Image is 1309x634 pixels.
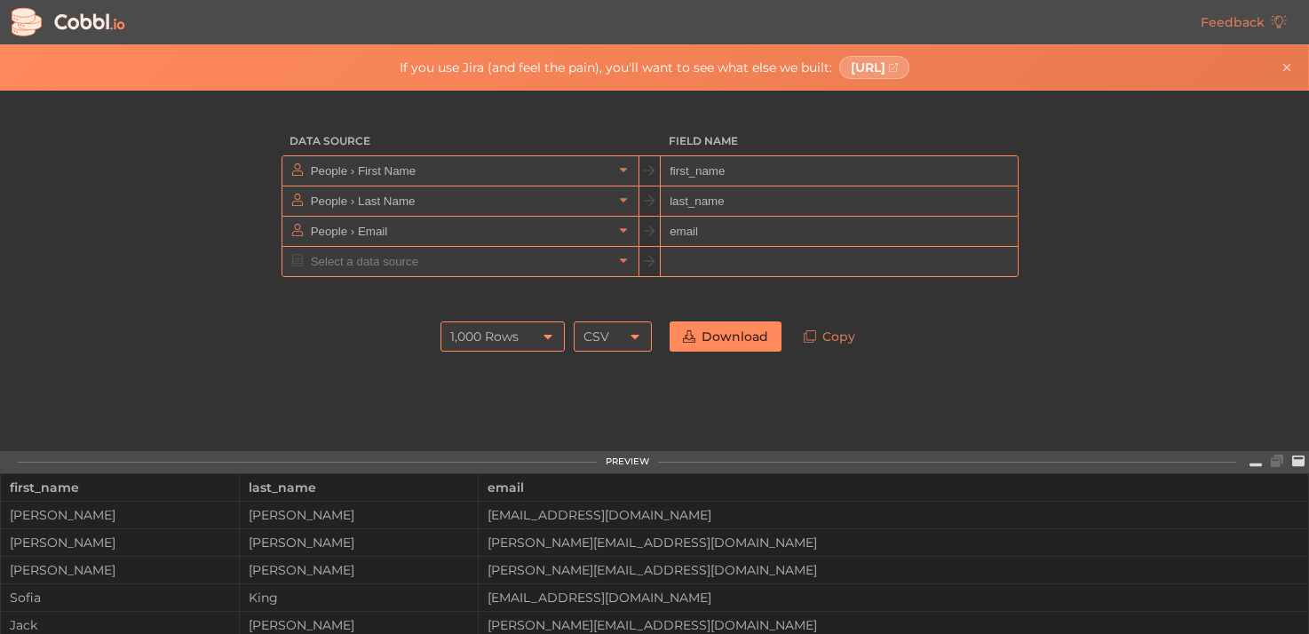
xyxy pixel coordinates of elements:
span: If you use Jira (and feel the pain), you'll want to see what else we built: [400,60,832,75]
div: Jack [1,618,239,632]
span: [URL] [851,60,885,75]
a: Download [670,321,781,352]
a: Feedback [1187,7,1300,37]
div: [PERSON_NAME] [240,563,478,577]
a: Copy [790,321,869,352]
div: King [240,590,478,605]
div: [PERSON_NAME][EMAIL_ADDRESS][DOMAIN_NAME] [479,535,1309,550]
h3: Data Source [282,126,639,156]
div: [PERSON_NAME] [240,618,478,632]
div: [EMAIL_ADDRESS][DOMAIN_NAME] [479,508,1309,522]
div: email [488,474,1300,501]
div: Sofia [1,590,239,605]
div: [PERSON_NAME] [240,508,478,522]
input: Select a data source [306,156,613,186]
div: first_name [10,474,230,501]
input: Select a data source [306,247,613,276]
div: [PERSON_NAME] [1,508,239,522]
div: [PERSON_NAME][EMAIL_ADDRESS][DOMAIN_NAME] [479,618,1309,632]
button: Close banner [1276,57,1297,78]
a: [URL] [839,56,910,79]
div: [PERSON_NAME][EMAIL_ADDRESS][DOMAIN_NAME] [479,563,1309,577]
div: PREVIEW [606,456,649,467]
div: 1,000 Rows [450,321,519,352]
div: [PERSON_NAME] [1,563,239,577]
div: [PERSON_NAME] [240,535,478,550]
div: CSV [583,321,609,352]
input: Select a data source [306,217,613,246]
h3: Field Name [661,126,1019,156]
input: Select a data source [306,186,613,216]
div: last_name [249,474,469,501]
div: [EMAIL_ADDRESS][DOMAIN_NAME] [479,590,1309,605]
div: [PERSON_NAME] [1,535,239,550]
